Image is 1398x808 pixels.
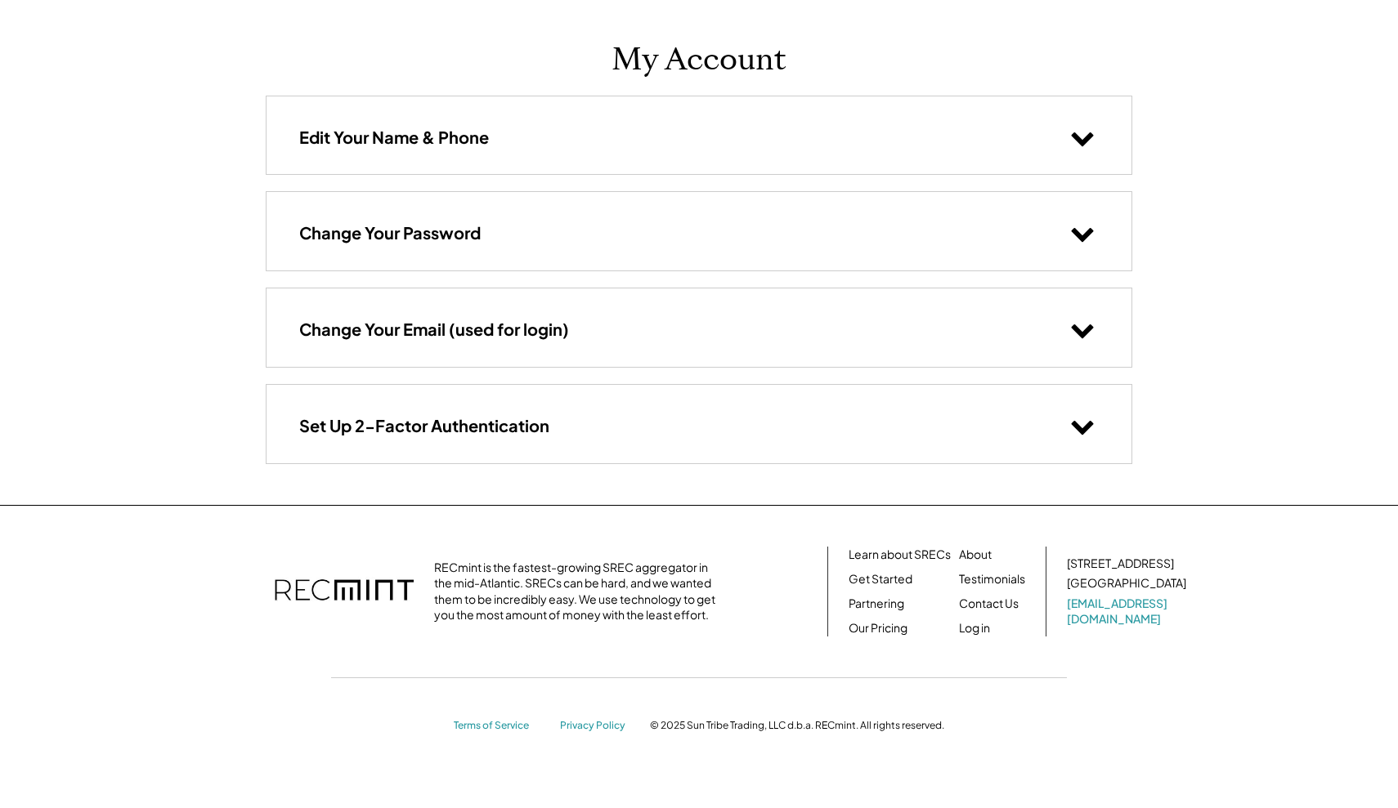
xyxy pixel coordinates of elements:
div: RECmint is the fastest-growing SREC aggregator in the mid-Atlantic. SRECs can be hard, and we wan... [434,560,724,623]
div: [GEOGRAPHIC_DATA] [1067,575,1186,591]
a: Privacy Policy [560,719,634,733]
div: © 2025 Sun Tribe Trading, LLC d.b.a. RECmint. All rights reserved. [650,719,944,732]
a: Our Pricing [849,620,907,636]
a: Learn about SRECs [849,547,951,563]
img: recmint-logotype%403x.png [275,563,414,620]
h1: My Account [612,41,786,79]
h3: Change Your Email (used for login) [299,319,569,340]
a: [EMAIL_ADDRESS][DOMAIN_NAME] [1067,596,1190,627]
a: Terms of Service [454,719,544,733]
a: Get Started [849,571,912,587]
h3: Edit Your Name & Phone [299,127,489,148]
a: Contact Us [959,596,1019,612]
a: Testimonials [959,571,1025,587]
a: Partnering [849,596,904,612]
h3: Change Your Password [299,222,481,243]
h3: Set Up 2-Factor Authentication [299,415,549,436]
a: About [959,547,992,563]
div: [STREET_ADDRESS] [1067,556,1174,572]
a: Log in [959,620,990,636]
